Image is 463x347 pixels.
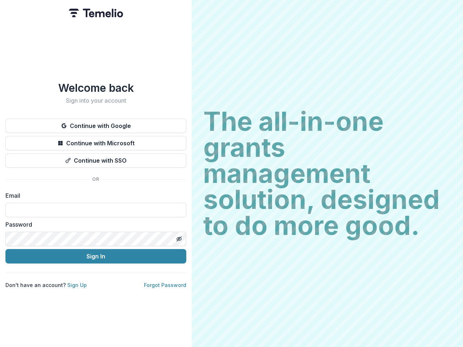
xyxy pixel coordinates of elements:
[144,282,186,288] a: Forgot Password
[5,191,182,200] label: Email
[173,233,185,245] button: Toggle password visibility
[5,153,186,168] button: Continue with SSO
[69,9,123,17] img: Temelio
[5,220,182,229] label: Password
[5,97,186,104] h2: Sign into your account
[5,81,186,94] h1: Welcome back
[5,249,186,264] button: Sign In
[67,282,87,288] a: Sign Up
[5,136,186,150] button: Continue with Microsoft
[5,281,87,289] p: Don't have an account?
[5,119,186,133] button: Continue with Google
